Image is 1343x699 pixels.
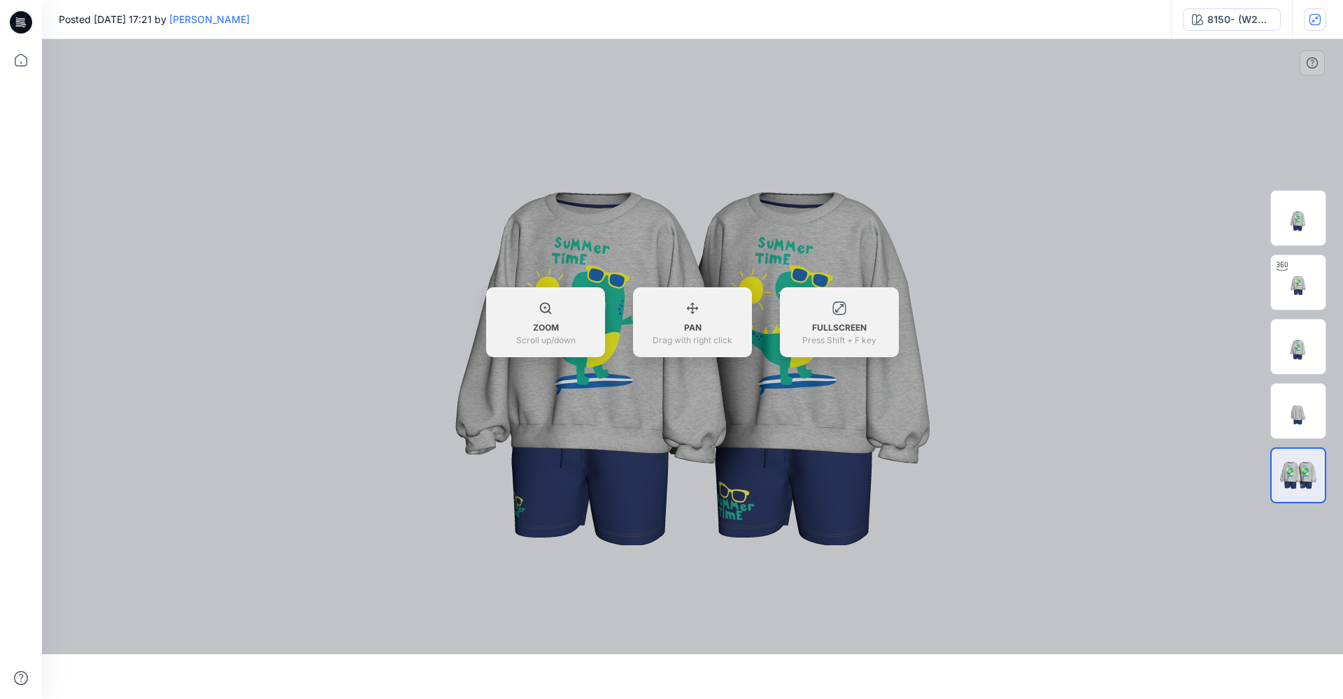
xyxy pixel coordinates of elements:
[59,12,250,27] span: Posted [DATE] 17:21 by
[802,334,876,347] span: Press Shift + F key
[1207,12,1272,27] div: 8150- (W20) / 8149- (W5,5) 1
[169,13,250,25] a: [PERSON_NAME]
[812,322,867,334] span: FULLSCREEN
[516,334,576,347] span: Scroll up/down
[533,322,559,334] span: ZOOM
[1271,384,1326,438] img: Back
[1271,255,1326,310] img: Turntable
[1272,459,1325,491] img: All colorways
[653,334,732,347] span: Drag with right click
[1183,8,1281,31] button: 8150- (W20) / 8149- (W5,5) 1
[684,322,702,334] span: PAN
[1271,191,1326,245] img: Preview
